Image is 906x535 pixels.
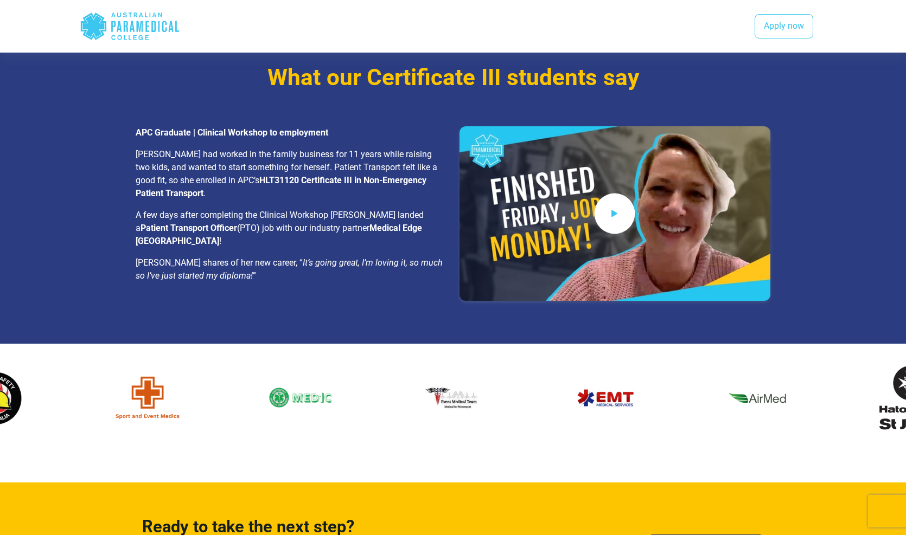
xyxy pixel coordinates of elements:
div: 8 / 60 [385,357,521,439]
img: Logo [573,365,638,430]
img: Logo [420,365,486,430]
strong: APC Graduate | Clinical Workshop to employment [136,127,328,138]
img: Logo [268,365,333,430]
div: 6 / 60 [80,357,216,439]
p: [PERSON_NAME] shares of her new career, “ ” [136,256,446,282]
strong: Patient Transport Officer [141,223,237,233]
strong: Medical Edge [GEOGRAPHIC_DATA] [136,223,422,246]
p: A few days after completing the Clinical Workshop [PERSON_NAME] landed a (PTO) job with our indus... [136,209,446,248]
div: Australian Paramedical College [80,9,180,44]
div: 7 / 60 [232,357,368,439]
a: Apply now [755,14,813,39]
em: It’s going great, I’m loving it, so much so I’ve just started my diploma! [136,257,443,281]
h3: What our Certificate III students say [136,64,770,92]
p: [PERSON_NAME] had worked in the family business for 11 years while raising two kids, and wanted t... [136,148,446,200]
strong: HLT31120 Certificate III in Non-Emergency Patient Transport [136,175,426,198]
img: Logo [115,365,180,430]
img: Logo [725,365,790,430]
div: 9 / 60 [537,357,673,439]
div: 10 / 60 [690,357,826,439]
